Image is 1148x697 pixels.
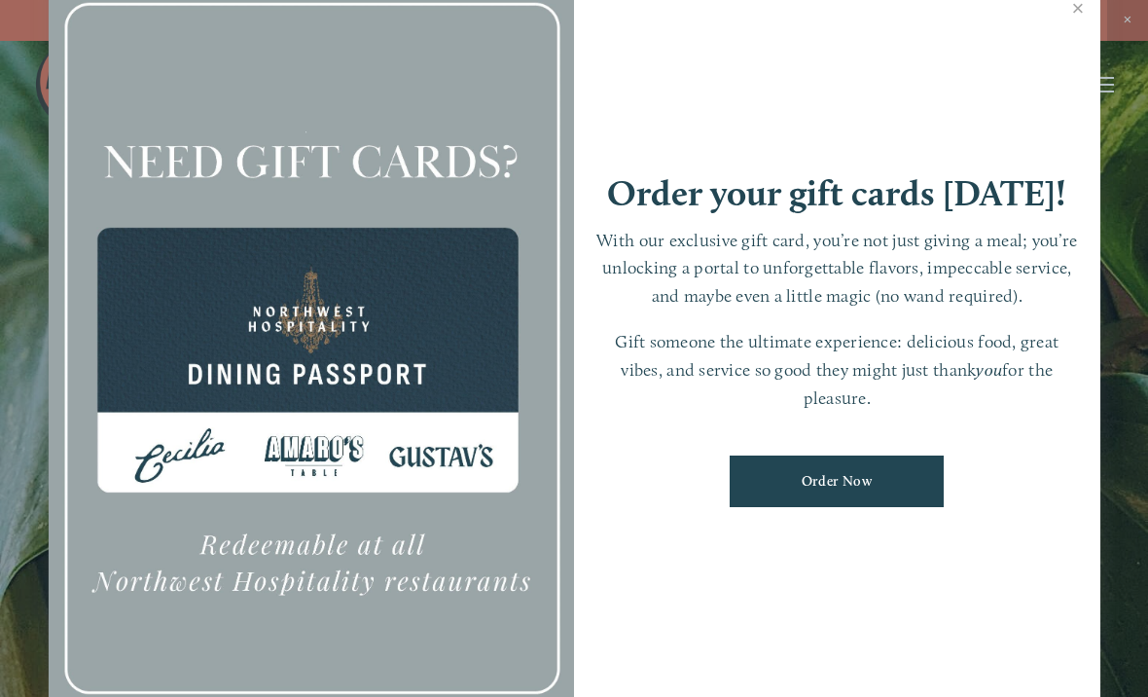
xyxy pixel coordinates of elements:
[593,227,1081,311] p: With our exclusive gift card, you’re not just giving a meal; you’re unlocking a portal to unforge...
[976,359,1002,380] em: you
[730,456,944,507] a: Order Now
[607,175,1066,211] h1: Order your gift cards [DATE]!
[593,328,1081,412] p: Gift someone the ultimate experience: delicious food, great vibes, and service so good they might...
